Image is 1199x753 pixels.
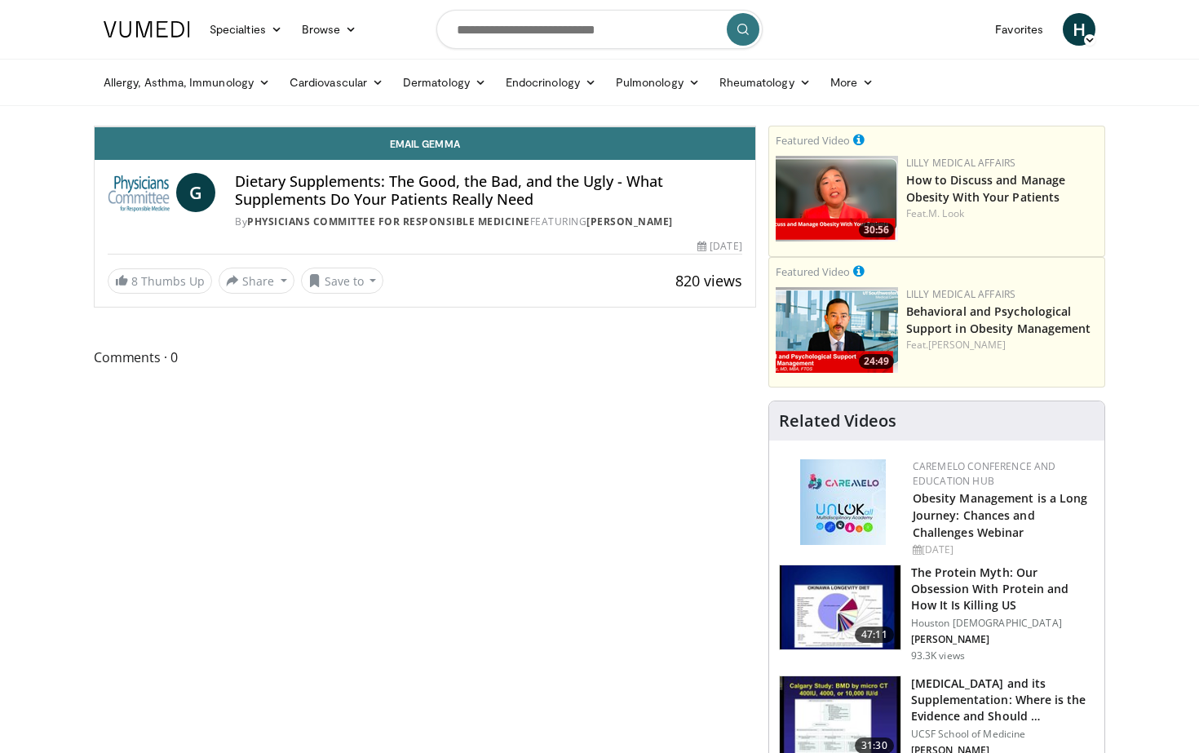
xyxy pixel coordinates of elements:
a: Browse [292,13,367,46]
input: Search topics, interventions [436,10,763,49]
a: How to Discuss and Manage Obesity With Your Patients [906,172,1066,205]
p: Houston [DEMOGRAPHIC_DATA] [911,617,1095,630]
img: b7b8b05e-5021-418b-a89a-60a270e7cf82.150x105_q85_crop-smart_upscale.jpg [780,565,900,650]
a: Behavioral and Psychological Support in Obesity Management [906,303,1091,336]
h3: The Protein Myth: Our Obsession With Protein and How It Is Killing US [911,565,1095,613]
div: Feat. [906,338,1098,352]
a: G [176,173,215,212]
a: [PERSON_NAME] [586,215,673,228]
h3: [MEDICAL_DATA] and its Supplementation: Where is the Evidence and Should … [911,675,1095,724]
a: Specialties [200,13,292,46]
a: M. Look [928,206,964,220]
h4: Related Videos [779,411,896,431]
a: 24:49 [776,287,898,373]
p: 93.3K views [911,649,965,662]
span: 47:11 [855,627,894,643]
a: Favorites [985,13,1053,46]
img: 45df64a9-a6de-482c-8a90-ada250f7980c.png.150x105_q85_autocrop_double_scale_upscale_version-0.2.jpg [800,459,886,545]
a: Obesity Management is a Long Journey: Chances and Challenges Webinar [913,490,1088,540]
a: Rheumatology [710,66,821,99]
span: 820 views [675,271,742,290]
img: c98a6a29-1ea0-4bd5-8cf5-4d1e188984a7.png.150x105_q85_crop-smart_upscale.png [776,156,898,241]
span: 30:56 [859,223,894,237]
a: More [821,66,883,99]
a: Email Gemma [95,127,755,160]
p: [PERSON_NAME] [911,633,1095,646]
a: Cardiovascular [280,66,393,99]
div: [DATE] [697,239,741,254]
a: Allergy, Asthma, Immunology [94,66,280,99]
small: Featured Video [776,264,850,279]
div: [DATE] [913,543,1091,557]
p: UCSF School of Medicine [911,728,1095,741]
button: Save to [301,268,384,294]
a: CaReMeLO Conference and Education Hub [913,459,1056,488]
small: Featured Video [776,133,850,148]
a: 47:11 The Protein Myth: Our Obsession With Protein and How It Is Killing US Houston [DEMOGRAPHIC_... [779,565,1095,662]
a: Lilly Medical Affairs [906,287,1016,301]
img: ba3304f6-7838-4e41-9c0f-2e31ebde6754.png.150x105_q85_crop-smart_upscale.png [776,287,898,373]
div: Feat. [906,206,1098,221]
h4: Dietary Supplements: The Good, the Bad, and the Ugly - What Supplements Do Your Patients Really Need [235,173,741,208]
a: 30:56 [776,156,898,241]
div: By FEATURING [235,215,741,229]
button: Share [219,268,294,294]
span: 24:49 [859,354,894,369]
img: Physicians Committee for Responsible Medicine [108,173,170,212]
a: Physicians Committee for Responsible Medicine [247,215,530,228]
a: H [1063,13,1095,46]
span: 8 [131,273,138,289]
a: 8 Thumbs Up [108,268,212,294]
a: Pulmonology [606,66,710,99]
a: Endocrinology [496,66,606,99]
a: Lilly Medical Affairs [906,156,1016,170]
a: [PERSON_NAME] [928,338,1006,352]
span: Comments 0 [94,347,756,368]
video-js: Video Player [95,126,755,127]
img: VuMedi Logo [104,21,190,38]
a: Dermatology [393,66,496,99]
